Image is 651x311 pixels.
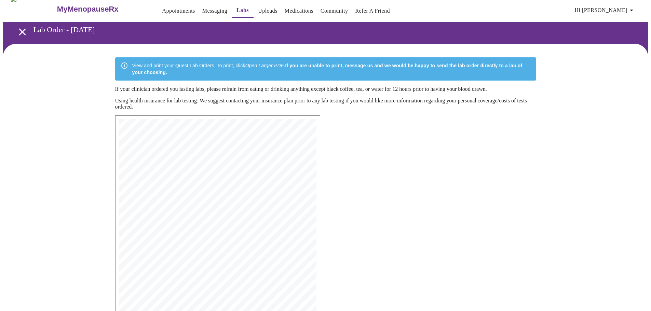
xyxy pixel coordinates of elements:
[285,6,313,16] a: Medications
[115,86,536,92] p: If your clinician ordered you fasting labs, please refrain from eating or drinking anything excep...
[138,256,293,260] span: 571 Iron | CPT: 83540 | Dx: Z68.31, R53.83, Z79.890, N95.1
[138,152,185,156] span: Fax: [PHONE_NUMBER]
[138,161,172,165] span: Insurance Bill
[162,6,195,16] a: Appointments
[321,6,348,16] a: Community
[138,143,179,147] span: [GEOGRAPHIC_DATA]
[132,59,531,79] div: View and print your Quest Lab Orders. To print, click .
[138,139,177,143] span: [STREET_ADDRESS]
[138,208,182,212] span: Order date: [DATE]
[160,4,198,18] button: Appointments
[232,3,254,18] button: Labs
[138,148,189,152] span: Phone: [PHONE_NUMBER]
[245,63,284,68] em: Open Larger PDF
[200,4,230,18] button: Messaging
[138,174,187,178] span: Patient Information:
[355,6,390,16] a: Refer a Friend
[236,5,249,15] a: Labs
[33,25,613,34] h3: Lab Order - [DATE]
[138,165,197,169] span: Account Number: 73929327
[138,225,197,229] span: NPI: [US_HEALTHCARE_NPI]
[255,4,280,18] button: Uploads
[138,182,177,186] span: [STREET_ADDRESS]
[575,5,636,15] span: Hi [PERSON_NAME]
[352,4,393,18] button: Refer a Friend
[138,135,204,139] span: MyMenopauseRx Medical Group
[138,251,150,255] span: N95.1
[138,186,204,190] span: [GEOGRAPHIC_DATA][US_STATE]
[138,191,162,195] span: 7026126476
[318,4,351,18] button: Community
[138,178,170,182] span: [PERSON_NAME]
[138,199,194,203] span: Sex: [DEMOGRAPHIC_DATA]
[115,98,536,110] p: Using health insurance for lab testing: We suggest contacting your insurance plan prior to any la...
[138,238,288,242] span: 457 Ferritin | CPT: 82728 | Dx: Z68.31, R53.83, Z79.890,
[138,234,172,238] span: Tests ordered:
[132,63,523,75] strong: If you are unable to print, message us and we would be happy to send the lab order directly to a ...
[282,4,316,18] button: Medications
[202,6,227,16] a: Messaging
[138,217,182,221] span: Ordering Physician
[138,243,150,247] span: N95.1
[138,247,302,251] span: 561 [MEDICAL_DATA] | CPT: 83525 | Dx: Z68.31, R53.83, Z79.890,
[138,221,199,225] span: Name: [PERSON_NAME], APRN
[258,6,277,16] a: Uploads
[572,3,638,17] button: Hi [PERSON_NAME]
[12,22,32,42] button: open drawer
[57,5,119,14] h3: MyMenopauseRx
[138,195,194,199] span: DOB: [DEMOGRAPHIC_DATA]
